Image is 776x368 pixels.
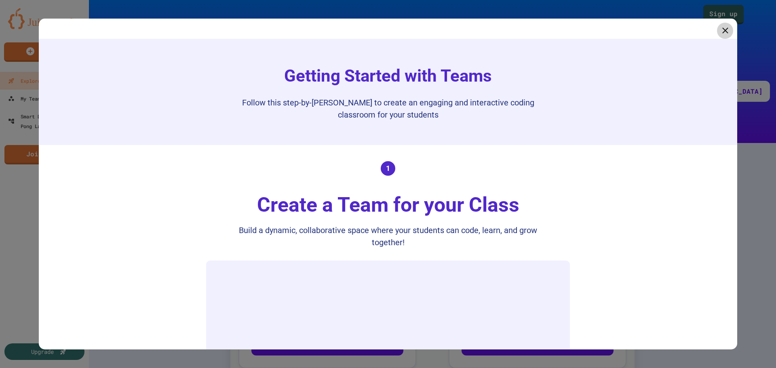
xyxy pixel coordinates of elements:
div: 1 [381,161,395,176]
p: Follow this step-by-[PERSON_NAME] to create an engaging and interactive coding classroom for your... [226,97,550,121]
h1: Getting Started with Teams [276,63,500,88]
div: Build a dynamic, collaborative space where your students can code, learn, and grow together! [226,224,550,248]
div: Create a Team for your Class [249,190,527,220]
